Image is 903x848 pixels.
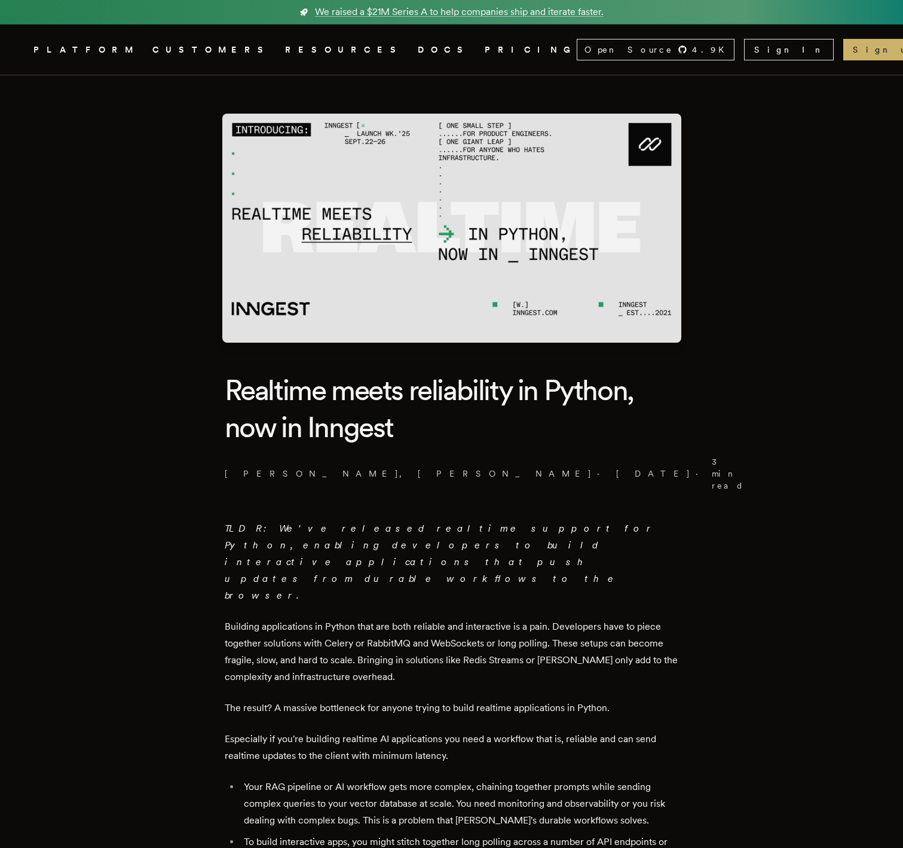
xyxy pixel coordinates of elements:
[225,700,679,716] p: The result? A massive bottleneck for anyone trying to build realtime applications in Python.
[225,731,679,764] p: Especially if you're building realtime AI applications you need a workflow that is, reliable and ...
[152,42,271,57] a: CUSTOMERS
[225,456,679,492] p: [PERSON_NAME] , · ·
[613,468,691,480] span: [DATE]
[692,44,731,56] span: 4.9 K
[240,779,679,829] li: Your RAG pipeline or AI workflow gets more complex, chaining together prompts while sending compl...
[225,618,679,685] p: Building applications in Python that are both reliable and interactive is a pain. Developers have...
[744,39,834,60] a: Sign In
[225,523,656,601] em: TLDR: We've released realtime support for Python, enabling developers to build interactive applic...
[225,371,679,446] h1: Realtime meets reliability in Python, now in Inngest
[584,44,673,56] span: Open Source
[485,42,577,57] a: PRICING
[315,5,604,19] span: We raised a $21M Series A to help companies ship and iterate faster.
[712,456,744,492] span: 3 min read
[285,42,403,57] button: RESOURCES
[418,42,470,57] a: DOCS
[33,42,138,57] button: PLATFORM
[222,114,681,343] img: Featured image for Realtime meets reliability in Python, now in Inngest blog post
[418,468,592,480] a: [PERSON_NAME]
